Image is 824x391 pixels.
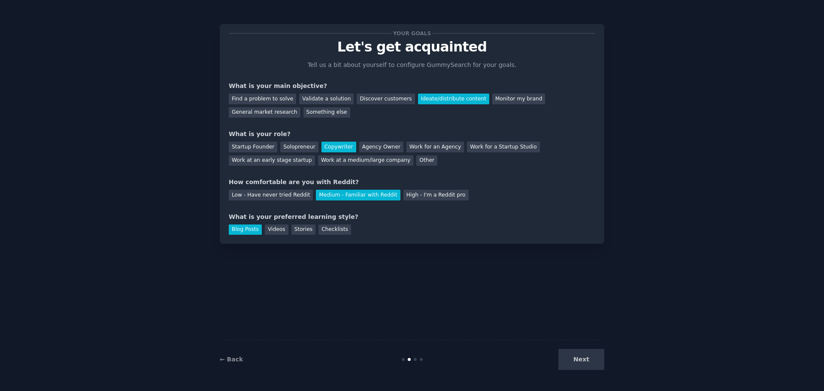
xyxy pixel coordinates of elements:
[229,212,595,221] div: What is your preferred learning style?
[229,224,262,235] div: Blog Posts
[303,107,350,118] div: Something else
[229,130,595,139] div: What is your role?
[403,190,469,200] div: High - I'm a Reddit pro
[229,142,277,152] div: Startup Founder
[229,190,313,200] div: Low - Have never tried Reddit
[416,155,437,166] div: Other
[265,224,288,235] div: Videos
[229,107,300,118] div: General market research
[229,178,595,187] div: How comfortable are you with Reddit?
[391,29,433,38] span: Your goals
[418,94,489,104] div: Ideate/distribute content
[321,142,356,152] div: Copywriter
[304,61,520,70] p: Tell us a bit about yourself to configure GummySearch for your goals.
[229,155,315,166] div: Work at an early stage startup
[492,94,545,104] div: Monitor my brand
[318,155,413,166] div: Work at a medium/large company
[291,224,315,235] div: Stories
[229,94,296,104] div: Find a problem to solve
[299,94,354,104] div: Validate a solution
[229,82,595,91] div: What is your main objective?
[280,142,318,152] div: Solopreneur
[467,142,539,152] div: Work for a Startup Studio
[229,39,595,55] p: Let's get acquainted
[220,356,243,363] a: ← Back
[406,142,464,152] div: Work for an Agency
[318,224,351,235] div: Checklists
[357,94,415,104] div: Discover customers
[316,190,400,200] div: Medium - Familiar with Reddit
[359,142,403,152] div: Agency Owner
